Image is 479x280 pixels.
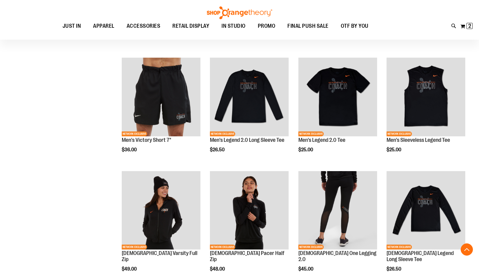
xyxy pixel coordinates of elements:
span: $25.00 [298,147,314,153]
span: NETWORK EXCLUSIVE [298,245,324,249]
span: $36.00 [122,147,138,153]
a: APPAREL [87,19,121,33]
span: NETWORK EXCLUSIVE [298,131,324,136]
img: OTF Ladies Coach FA23 Pacer Half Zip - Black primary image [210,171,289,250]
a: FINAL PUSH SALE [281,19,335,33]
span: OTF BY YOU [341,19,369,33]
a: OTF Mens Coach FA23 Legend Sleeveless Tee - Black primary imageNETWORK EXCLUSIVE [387,58,465,137]
a: OTF Mens Coach FA23 Legend 2.0 SS Tee - Black primary imageNETWORK EXCLUSIVE [298,58,377,137]
span: $25.00 [387,147,402,153]
span: NETWORK EXCLUSIVE [122,131,147,136]
span: FINAL PUSH SALE [287,19,329,33]
a: Men's Sleeveless Legend Tee [387,137,450,143]
img: OTF Mens Coach FA23 Legend 2.0 SS Tee - Black primary image [298,58,377,136]
span: JUST IN [63,19,81,33]
div: product [384,55,468,168]
span: $48.00 [210,266,226,272]
div: product [119,55,203,168]
a: OTF Ladies Coach FA23 Legend LS Tee - Black primary imageNETWORK EXCLUSIVE [387,171,465,251]
a: OTF Ladies Coach FA23 Pacer Half Zip - Black primary imageNETWORK EXCLUSIVE [210,171,289,251]
span: PROMO [258,19,276,33]
a: Men's Legend 2.0 Tee [298,137,345,143]
span: APPAREL [93,19,114,33]
span: $49.00 [122,266,138,272]
a: Men's Victory Short 7" [122,137,171,143]
span: $26.50 [210,147,225,153]
img: OTF Mens Coach FA23 Legend 2.0 LS Tee - Black primary image [210,58,289,136]
a: Men's Legend 2.0 Long Sleeve Tee [210,137,284,143]
a: RETAIL DISPLAY [166,19,215,33]
a: JUST IN [56,19,87,33]
span: 2 [468,23,471,29]
img: OTF Ladies Coach FA23 One Legging 2.0 - Black primary image [298,171,377,250]
span: NETWORK EXCLUSIVE [122,245,147,249]
span: NETWORK EXCLUSIVE [387,131,412,136]
span: RETAIL DISPLAY [172,19,209,33]
a: IN STUDIO [215,19,252,33]
img: OTF Mens Coach FA23 Legend Sleeveless Tee - Black primary image [387,58,465,136]
a: [DEMOGRAPHIC_DATA] Pacer Half Zip [210,250,284,262]
a: OTF Ladies Coach FA23 One Legging 2.0 - Black primary imageNETWORK EXCLUSIVE [298,171,377,251]
a: OTF BY YOU [335,19,375,33]
a: OTF Ladies Coach FA23 Varsity Full Zip - Black primary imageNETWORK EXCLUSIVE [122,171,200,251]
a: OTF Mens Coach FA23 Legend 2.0 LS Tee - Black primary imageNETWORK EXCLUSIVE [210,58,289,137]
div: product [295,55,380,168]
img: OTF Ladies Coach FA23 Legend LS Tee - Black primary image [387,171,465,250]
span: ACCESSORIES [127,19,160,33]
a: PROMO [252,19,282,33]
span: IN STUDIO [221,19,246,33]
a: OTF Mens Coach FA23 Victory Short - Black primary imageNETWORK EXCLUSIVE [122,58,200,137]
div: product [207,55,292,168]
img: OTF Ladies Coach FA23 Varsity Full Zip - Black primary image [122,171,200,250]
span: NETWORK EXCLUSIVE [210,131,235,136]
img: Shop Orangetheory [206,6,273,19]
img: OTF Mens Coach FA23 Victory Short - Black primary image [122,58,200,136]
a: [DEMOGRAPHIC_DATA] One Legging 2.0 [298,250,376,262]
a: [DEMOGRAPHIC_DATA] Varsity Full Zip [122,250,197,262]
span: NETWORK EXCLUSIVE [387,245,412,249]
span: $45.00 [298,266,314,272]
a: ACCESSORIES [121,19,167,33]
button: Back To Top [461,243,473,256]
span: $26.50 [387,266,402,272]
span: NETWORK EXCLUSIVE [210,245,235,249]
a: [DEMOGRAPHIC_DATA] Legend Long Sleeve Tee [387,250,454,262]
